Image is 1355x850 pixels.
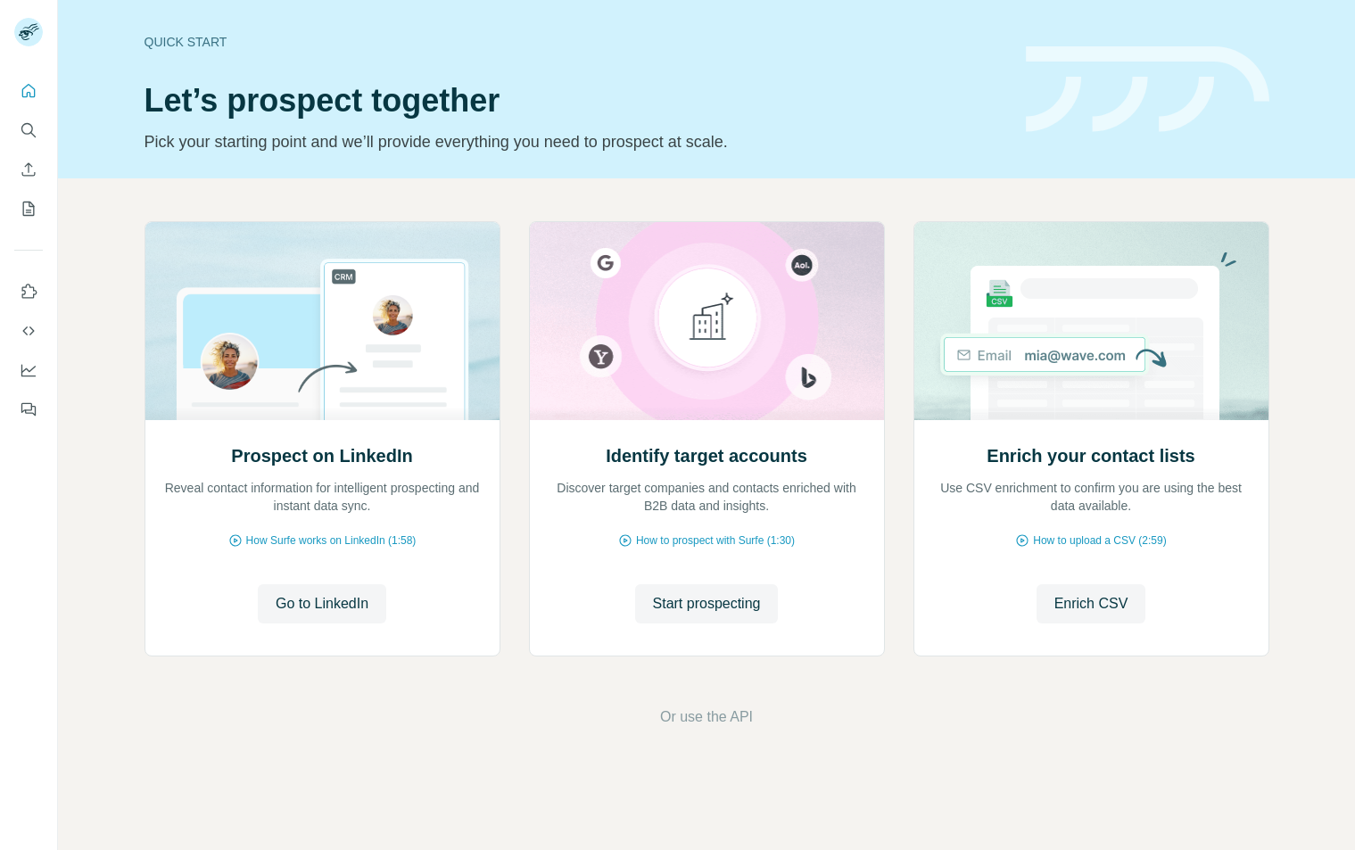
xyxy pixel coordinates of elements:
[635,584,779,623] button: Start prospecting
[258,584,386,623] button: Go to LinkedIn
[660,706,753,728] button: Or use the API
[653,593,761,615] span: Start prospecting
[932,479,1251,515] p: Use CSV enrichment to confirm you are using the best data available.
[1033,532,1166,549] span: How to upload a CSV (2:59)
[145,222,500,420] img: Prospect on LinkedIn
[14,354,43,386] button: Dashboard
[14,75,43,107] button: Quick start
[606,443,807,468] h2: Identify target accounts
[1054,593,1128,615] span: Enrich CSV
[231,443,412,468] h2: Prospect on LinkedIn
[1026,46,1269,133] img: banner
[529,222,885,420] img: Identify target accounts
[636,532,795,549] span: How to prospect with Surfe (1:30)
[1037,584,1146,623] button: Enrich CSV
[548,479,866,515] p: Discover target companies and contacts enriched with B2B data and insights.
[987,443,1194,468] h2: Enrich your contact lists
[14,315,43,347] button: Use Surfe API
[14,276,43,308] button: Use Surfe on LinkedIn
[145,33,1004,51] div: Quick start
[913,222,1269,420] img: Enrich your contact lists
[246,532,417,549] span: How Surfe works on LinkedIn (1:58)
[14,114,43,146] button: Search
[14,193,43,225] button: My lists
[163,479,482,515] p: Reveal contact information for intelligent prospecting and instant data sync.
[14,153,43,186] button: Enrich CSV
[145,129,1004,154] p: Pick your starting point and we’ll provide everything you need to prospect at scale.
[14,393,43,425] button: Feedback
[145,83,1004,119] h1: Let’s prospect together
[276,593,368,615] span: Go to LinkedIn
